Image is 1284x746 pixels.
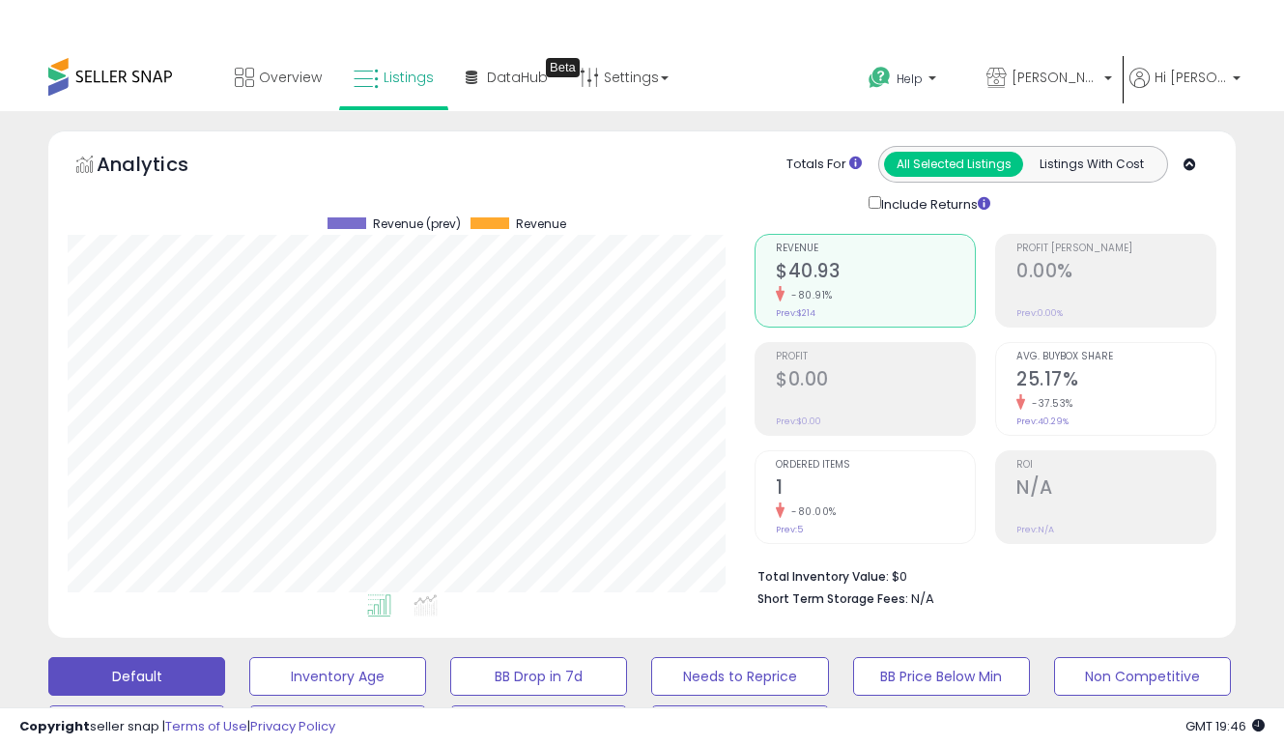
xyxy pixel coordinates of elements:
[1185,717,1265,735] span: 2025-10-12 19:46 GMT
[1012,68,1099,87] span: [PERSON_NAME] Products
[884,152,1023,177] button: All Selected Listings
[165,717,247,735] a: Terms of Use
[776,524,803,535] small: Prev: 5
[853,657,1030,696] button: BB Price Below Min
[972,48,1127,111] a: [PERSON_NAME] Products
[1054,657,1231,696] button: Non Competitive
[48,705,225,744] button: Top Sellers
[1016,524,1054,535] small: Prev: N/A
[19,718,335,736] div: seller snap | |
[776,460,975,471] span: Ordered Items
[1016,352,1215,362] span: Avg. Buybox Share
[565,48,683,106] a: Settings
[48,657,225,696] button: Default
[651,657,828,696] button: Needs to Reprice
[1025,396,1073,411] small: -37.53%
[911,589,934,608] span: N/A
[868,66,892,90] i: Get Help
[450,705,627,744] button: Items Being Repriced
[1155,68,1227,87] span: Hi [PERSON_NAME]
[897,71,923,87] span: Help
[249,657,426,696] button: Inventory Age
[1016,260,1215,286] h2: 0.00%
[250,717,335,735] a: Privacy Policy
[776,416,821,427] small: Prev: $0.00
[651,705,828,744] button: 30 Day Decrease
[546,58,580,77] div: Tooltip anchor
[757,590,908,607] b: Short Term Storage Fees:
[1016,307,1063,319] small: Prev: 0.00%
[373,217,461,231] span: Revenue (prev)
[259,68,322,87] span: Overview
[450,657,627,696] button: BB Drop in 7d
[1016,476,1215,502] h2: N/A
[1129,68,1241,111] a: Hi [PERSON_NAME]
[776,244,975,254] span: Revenue
[853,51,969,111] a: Help
[776,260,975,286] h2: $40.93
[220,48,336,106] a: Overview
[384,68,434,87] span: Listings
[776,368,975,394] h2: $0.00
[451,48,562,106] a: DataHub
[854,192,1013,215] div: Include Returns
[776,307,815,319] small: Prev: $214
[785,504,837,519] small: -80.00%
[516,217,566,231] span: Revenue
[1016,244,1215,254] span: Profit [PERSON_NAME]
[786,156,862,174] div: Totals For
[757,568,889,585] b: Total Inventory Value:
[487,68,548,87] span: DataHub
[249,705,426,744] button: Selling @ Max
[19,717,90,735] strong: Copyright
[97,151,226,183] h5: Analytics
[776,352,975,362] span: Profit
[1016,460,1215,471] span: ROI
[1016,416,1069,427] small: Prev: 40.29%
[1022,152,1161,177] button: Listings With Cost
[776,476,975,502] h2: 1
[1016,368,1215,394] h2: 25.17%
[785,288,833,302] small: -80.91%
[339,48,448,106] a: Listings
[757,563,1202,587] li: $0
